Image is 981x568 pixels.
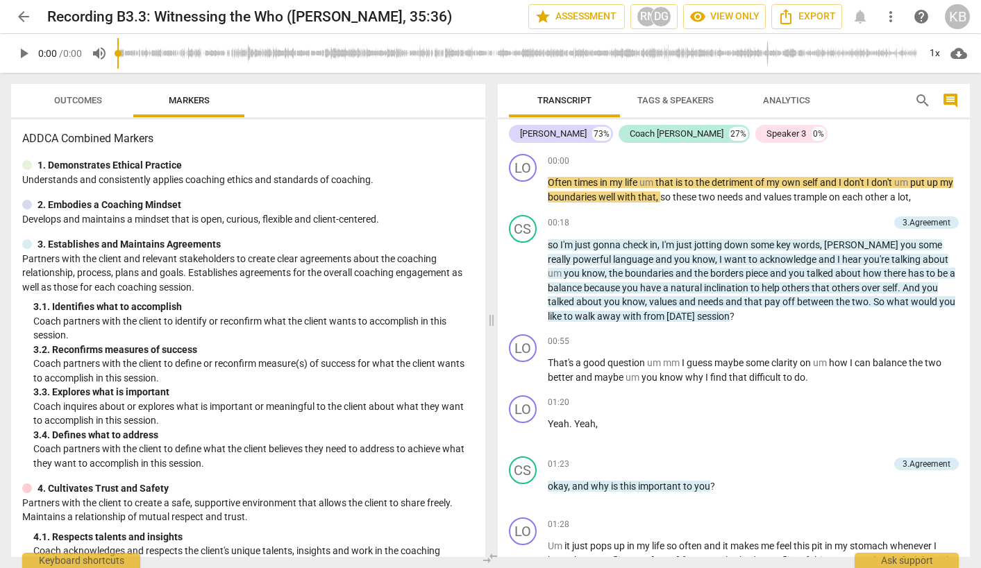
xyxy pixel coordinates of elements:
[910,177,927,188] span: put
[782,282,812,293] span: others
[766,177,782,188] span: my
[548,155,569,167] span: 00:00
[819,254,837,265] span: and
[898,191,909,203] span: lot
[548,177,574,188] span: Often
[623,239,650,250] span: check
[548,296,576,307] span: talked
[913,8,930,25] span: help
[692,254,715,265] span: know
[900,239,919,250] span: you
[761,540,776,551] span: me
[871,177,894,188] span: don't
[548,481,568,492] span: okay
[884,268,908,279] span: there
[33,300,474,314] div: 3. 1. Identifies what to accomplish
[548,268,564,279] span: Filler word
[794,372,805,383] span: do
[37,237,221,252] p: 3. Establishes and Maintains Agreements
[54,95,102,105] span: Outcomes
[564,540,572,551] span: it
[594,372,626,383] span: maybe
[903,458,950,470] div: 3.Agreement
[568,481,572,492] span: ,
[749,372,783,383] span: difficult
[622,282,640,293] span: you
[803,177,820,188] span: self
[597,311,623,322] span: away
[890,191,898,203] span: a
[642,372,660,383] span: you
[611,481,620,492] span: is
[726,296,744,307] span: and
[829,357,850,368] span: how
[694,481,710,492] span: you
[651,555,682,566] span: [DATE]
[576,296,604,307] span: about
[662,239,676,250] span: I'm
[794,191,829,203] span: trample
[676,177,685,188] span: is
[638,191,656,203] span: that
[676,239,694,250] span: just
[919,239,942,250] span: some
[852,296,869,307] span: two
[864,254,891,265] span: you're
[548,282,584,293] span: balance
[663,282,671,293] span: a
[660,372,685,383] span: know
[724,239,751,250] span: down
[825,540,835,551] span: in
[863,268,884,279] span: how
[11,41,36,66] button: Play
[572,540,590,551] span: just
[715,254,719,265] span: ,
[687,357,714,368] span: guess
[509,395,537,423] div: Change speaker
[940,177,953,188] span: my
[22,553,140,568] div: Keyboard shortcuts
[909,191,911,203] span: ,
[717,191,745,203] span: needs
[15,45,32,62] span: play_arrow
[647,357,663,368] span: Filler word
[169,95,210,105] span: Markers
[832,282,862,293] span: others
[548,311,564,322] span: like
[776,239,793,250] span: key
[33,399,474,428] p: Coach inquires about or explores what is important or meaningful to the client about what they wa...
[908,268,926,279] span: has
[794,540,812,551] span: this
[679,296,698,307] span: and
[625,177,639,188] span: life
[755,177,766,188] span: of
[548,458,569,470] span: 01:23
[950,45,967,62] span: cloud_download
[719,254,724,265] span: I
[657,239,662,250] span: ,
[564,311,575,322] span: to
[724,254,748,265] span: want
[894,177,910,188] span: Filler word
[649,296,679,307] span: values
[671,282,704,293] span: natural
[33,385,474,399] div: 3. 3. Explores what is important
[630,127,723,141] div: Coach [PERSON_NAME]
[909,4,934,29] a: Help
[824,239,900,250] span: [PERSON_NAME]
[771,357,800,368] span: clarity
[710,268,746,279] span: borders
[666,311,697,322] span: [DATE]
[575,311,597,322] span: walk
[609,268,625,279] span: the
[582,268,605,279] span: know
[650,239,657,250] span: in
[576,372,594,383] span: and
[748,254,760,265] span: to
[694,268,710,279] span: the
[751,282,762,293] span: to
[47,8,452,26] h2: Recording B3.3: Witnessing the Who ([PERSON_NAME], 35:36)
[950,268,955,279] span: a
[637,6,657,27] div: RN
[37,481,169,496] p: 4. Cultivates Trust and Safety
